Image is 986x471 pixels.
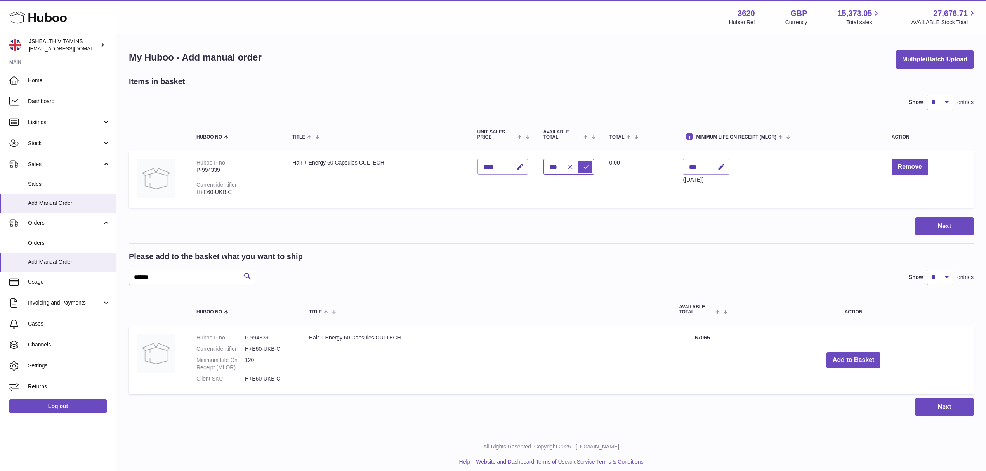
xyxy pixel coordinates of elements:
[957,99,974,106] span: entries
[245,375,293,383] dd: H+E60-UKB-C
[196,375,245,383] dt: Client SKU
[196,345,245,353] dt: Current identifier
[245,357,293,371] dd: 120
[309,310,322,315] span: Title
[577,459,644,465] a: Service Terms & Conditions
[911,8,977,26] a: 27,676.71 AVAILABLE Stock Total
[909,99,923,106] label: Show
[915,217,974,235] button: Next
[292,135,305,140] span: Title
[826,352,881,368] button: Add to Basket
[196,310,222,315] span: Huboo no
[473,458,643,466] li: and
[933,8,968,19] span: 27,676.71
[28,299,102,306] span: Invoicing and Payments
[29,38,99,52] div: JSHEALTH VITAMINS
[28,362,110,369] span: Settings
[733,297,974,322] th: Action
[28,278,110,286] span: Usage
[9,399,107,413] a: Log out
[837,8,881,26] a: 15,373.05 Total sales
[196,159,225,166] div: Huboo P no
[892,135,966,140] div: Action
[196,334,245,341] dt: Huboo P no
[957,274,974,281] span: entries
[129,251,303,262] h2: Please add to the basket what you want to ship
[245,334,293,341] dd: P-994339
[738,8,755,19] strong: 3620
[301,326,671,394] td: Hair + Energy 60 Capsules CULTECH
[123,443,980,450] p: All Rights Reserved. Copyright 2025 - [DOMAIN_NAME]
[683,176,729,184] div: ([DATE])
[28,239,110,247] span: Orders
[477,130,516,140] span: Unit Sales Price
[543,130,582,140] span: AVAILABLE Total
[28,258,110,266] span: Add Manual Order
[911,19,977,26] span: AVAILABLE Stock Total
[28,383,110,390] span: Returns
[909,274,923,281] label: Show
[129,76,185,87] h2: Items in basket
[285,151,469,208] td: Hair + Energy 60 Capsules CULTECH
[28,119,102,126] span: Listings
[28,320,110,327] span: Cases
[28,219,102,227] span: Orders
[28,199,110,207] span: Add Manual Order
[837,8,872,19] span: 15,373.05
[129,51,262,64] h1: My Huboo - Add manual order
[28,161,102,168] span: Sales
[137,334,175,373] img: Hair + Energy 60 Capsules CULTECH
[785,19,807,26] div: Currency
[846,19,881,26] span: Total sales
[896,50,974,69] button: Multiple/Batch Upload
[28,140,102,147] span: Stock
[915,398,974,416] button: Next
[28,77,110,84] span: Home
[196,166,277,174] div: P-994339
[28,98,110,105] span: Dashboard
[790,8,807,19] strong: GBP
[459,459,470,465] a: Help
[729,19,755,26] div: Huboo Ref
[28,180,110,188] span: Sales
[892,159,928,175] button: Remove
[137,159,175,198] img: Hair + Energy 60 Capsules CULTECH
[196,135,222,140] span: Huboo no
[671,326,733,394] td: 67065
[28,341,110,348] span: Channels
[196,357,245,371] dt: Minimum Life On Receipt (MLOR)
[245,345,293,353] dd: H+E60-UKB-C
[9,39,21,51] img: internalAdmin-3620@internal.huboo.com
[29,45,114,52] span: [EMAIL_ADDRESS][DOMAIN_NAME]
[609,159,620,166] span: 0.00
[679,305,713,315] span: AVAILABLE Total
[196,182,237,188] div: Current identifier
[609,135,625,140] span: Total
[476,459,568,465] a: Website and Dashboard Terms of Use
[696,135,776,140] span: Minimum Life On Receipt (MLOR)
[196,189,277,196] div: H+E60-UKB-C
